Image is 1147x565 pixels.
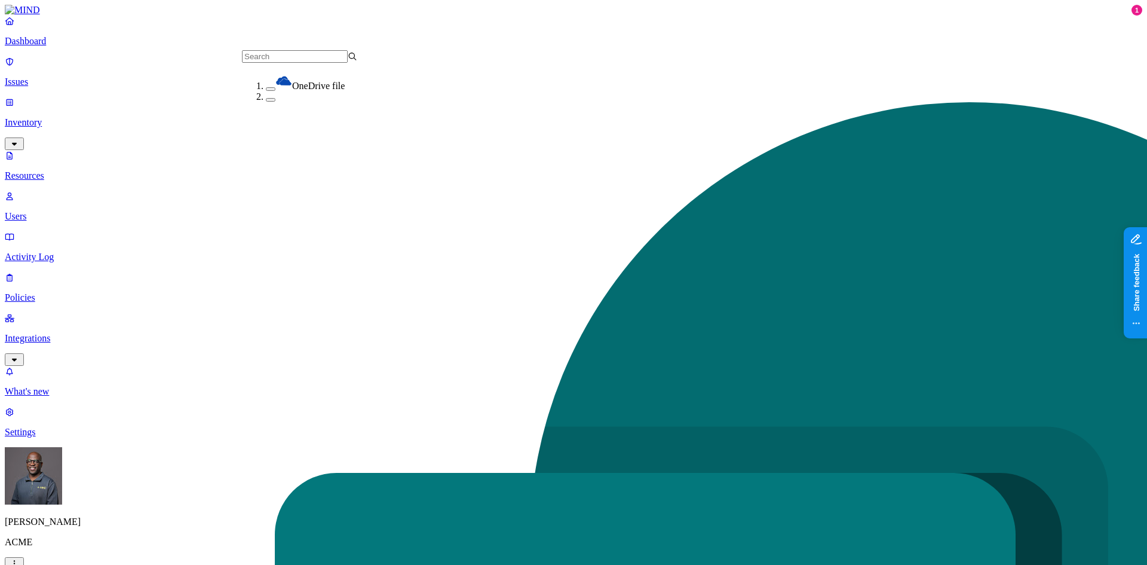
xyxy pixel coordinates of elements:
a: Settings [5,407,1142,438]
p: Policies [5,292,1142,303]
p: Issues [5,77,1142,87]
a: Policies [5,272,1142,303]
a: Inventory [5,97,1142,148]
a: Integrations [5,313,1142,364]
img: Gregory Thomas [5,447,62,505]
a: Issues [5,56,1142,87]
a: Dashboard [5,16,1142,47]
p: Resources [5,170,1142,181]
a: Resources [5,150,1142,181]
a: Activity Log [5,231,1142,262]
p: Dashboard [5,36,1142,47]
img: onedrive [275,72,292,89]
span: OneDrive file [292,81,345,91]
a: What's new [5,366,1142,397]
a: MIND [5,5,1142,16]
img: MIND [5,5,40,16]
p: Activity Log [5,252,1142,262]
p: What's new [5,386,1142,397]
p: Users [5,211,1142,222]
input: Search [242,50,348,63]
a: Users [5,191,1142,222]
p: ACME [5,537,1142,548]
div: 1 [1131,5,1142,16]
p: [PERSON_NAME] [5,517,1142,527]
p: Settings [5,427,1142,438]
p: Inventory [5,117,1142,128]
p: Integrations [5,333,1142,344]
